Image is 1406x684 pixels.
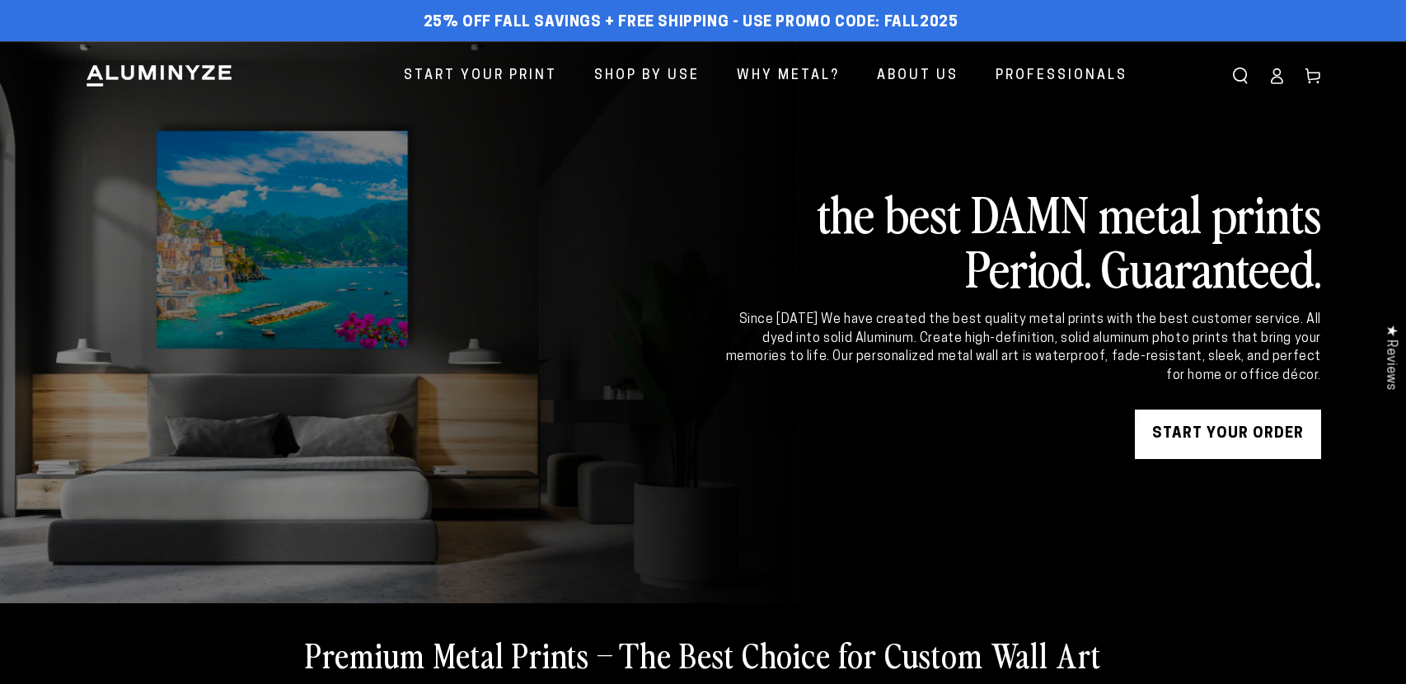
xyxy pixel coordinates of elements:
span: About Us [877,64,958,88]
a: Shop By Use [582,54,712,98]
a: About Us [865,54,971,98]
a: Start Your Print [391,54,569,98]
div: Click to open Judge.me floating reviews tab [1375,312,1406,403]
h2: the best DAMN metal prints Period. Guaranteed. [723,185,1321,294]
img: Aluminyze [85,63,233,88]
span: 25% off FALL Savings + Free Shipping - Use Promo Code: FALL2025 [424,14,958,32]
span: Shop By Use [594,64,700,88]
a: START YOUR Order [1135,410,1321,459]
span: Start Your Print [404,64,557,88]
div: Since [DATE] We have created the best quality metal prints with the best customer service. All dy... [723,311,1321,385]
span: Why Metal? [737,64,840,88]
a: Why Metal? [724,54,852,98]
a: Professionals [983,54,1140,98]
summary: Search our site [1222,58,1258,94]
span: Professionals [996,64,1127,88]
h2: Premium Metal Prints – The Best Choice for Custom Wall Art [305,633,1101,676]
